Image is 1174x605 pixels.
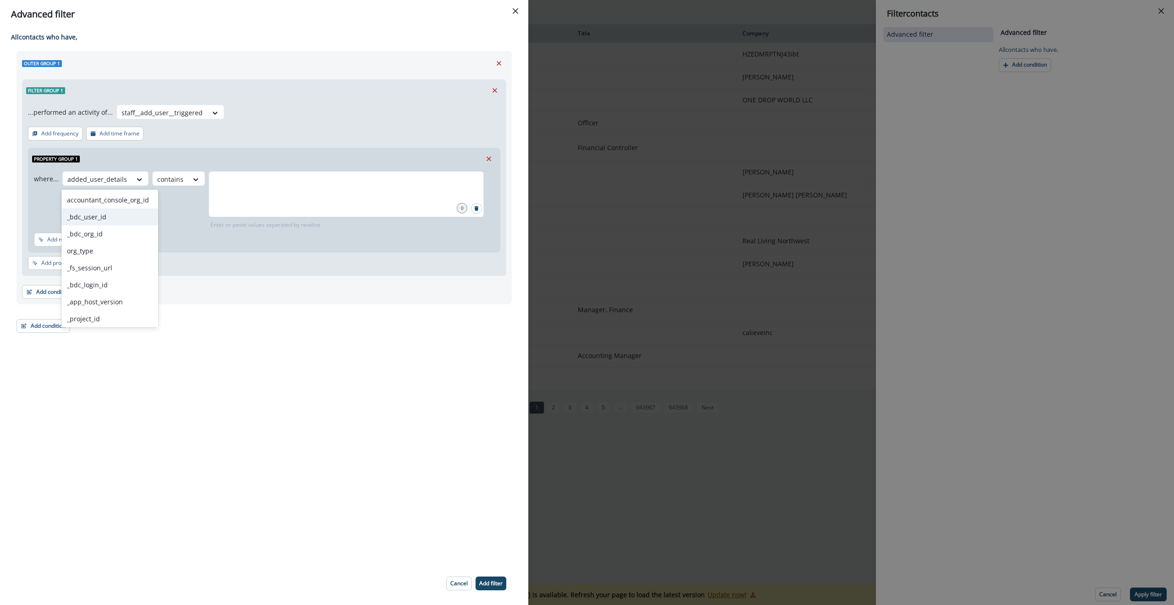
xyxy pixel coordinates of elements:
[22,285,75,299] button: Add condition
[61,242,158,259] div: org_type
[34,233,97,246] button: Add new property
[508,4,523,18] button: Close
[450,580,468,587] p: Cancel
[11,7,517,21] div: Advanced filter
[86,127,144,140] button: Add time frame
[61,191,158,208] div: accountant_console_org_id
[482,152,496,166] button: Remove
[22,60,62,67] span: Outer group 1
[61,259,158,276] div: _fs_session_url
[471,203,482,214] button: Search
[61,310,158,327] div: _project_id
[17,319,70,333] button: Add condition
[34,174,59,184] p: where...
[41,130,78,137] p: Add frequency
[28,127,83,140] button: Add frequency
[457,203,467,213] div: 0
[61,208,158,225] div: _bdc_user_id
[61,225,158,242] div: _bdc_org_id
[61,293,158,310] div: _app_host_version
[492,56,506,70] button: Remove
[11,32,512,42] p: All contact s who have,
[47,236,93,243] p: Add new property
[61,276,158,293] div: _bdc_login_id
[446,577,472,590] button: Cancel
[28,107,113,117] p: ...performed an activity of...
[476,577,506,590] button: Add filter
[479,580,503,587] p: Add filter
[487,84,502,97] button: Remove
[26,87,65,94] span: Filter group 1
[32,156,80,162] span: Property group 1
[209,221,322,229] p: Enter or paste values separated by newline
[41,260,91,266] p: Add property group
[28,256,95,270] button: Add property group
[100,130,139,137] p: Add time frame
